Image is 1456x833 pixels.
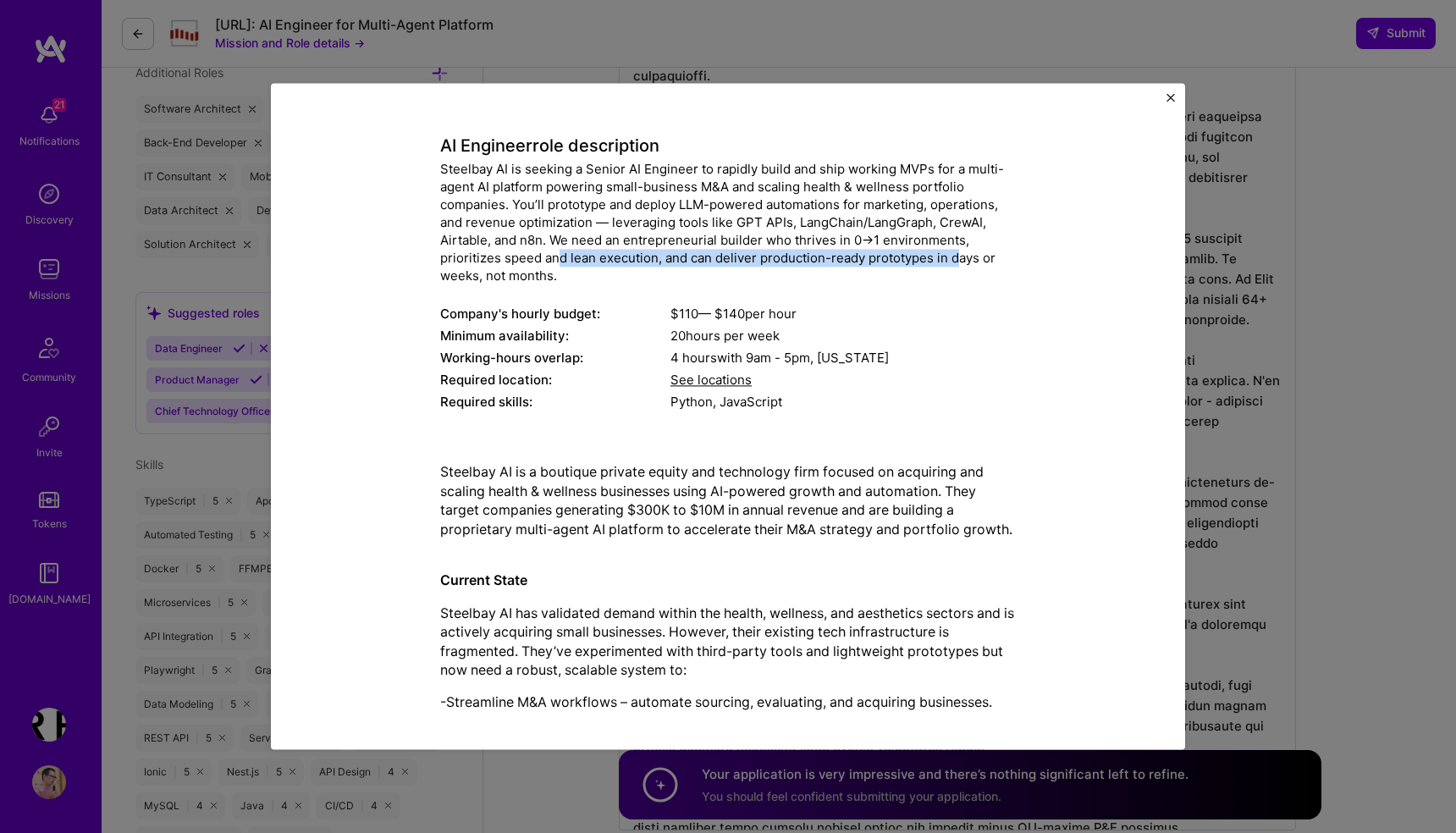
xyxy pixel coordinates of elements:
[742,350,817,367] span: 9am - 5pm ,
[440,394,670,411] div: Required skills:
[440,693,1016,712] p: -Streamline M&A workflows – automate sourcing, evaluating, and acquiring businesses.
[440,350,670,367] div: Working-hours overlap:
[1166,93,1175,111] button: Close
[670,328,1016,345] div: 20 hours per week
[440,328,670,345] div: Minimum availability:
[440,463,1016,558] p: Steelbay AI is a boutique private equity and technology firm focused on acquiring and scaling hea...
[440,306,670,323] div: Company's hourly budget:
[670,350,1016,367] div: 4 hours with [US_STATE]
[440,372,670,389] div: Required location:
[440,604,1016,680] p: Steelbay AI has validated demand within the health, wellness, and aesthetics sectors and is activ...
[670,394,1016,411] div: Python, JavaScript
[440,572,527,589] strong: Current State
[670,372,752,389] span: See locations
[670,306,1016,323] div: $ 110 — $ 140 per hour
[440,136,1016,157] h4: AI Engineer role description
[440,161,1016,285] div: Steelbay AI is seeking a Senior AI Engineer to rapidly build and ship working MVPs for a multi-ag...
